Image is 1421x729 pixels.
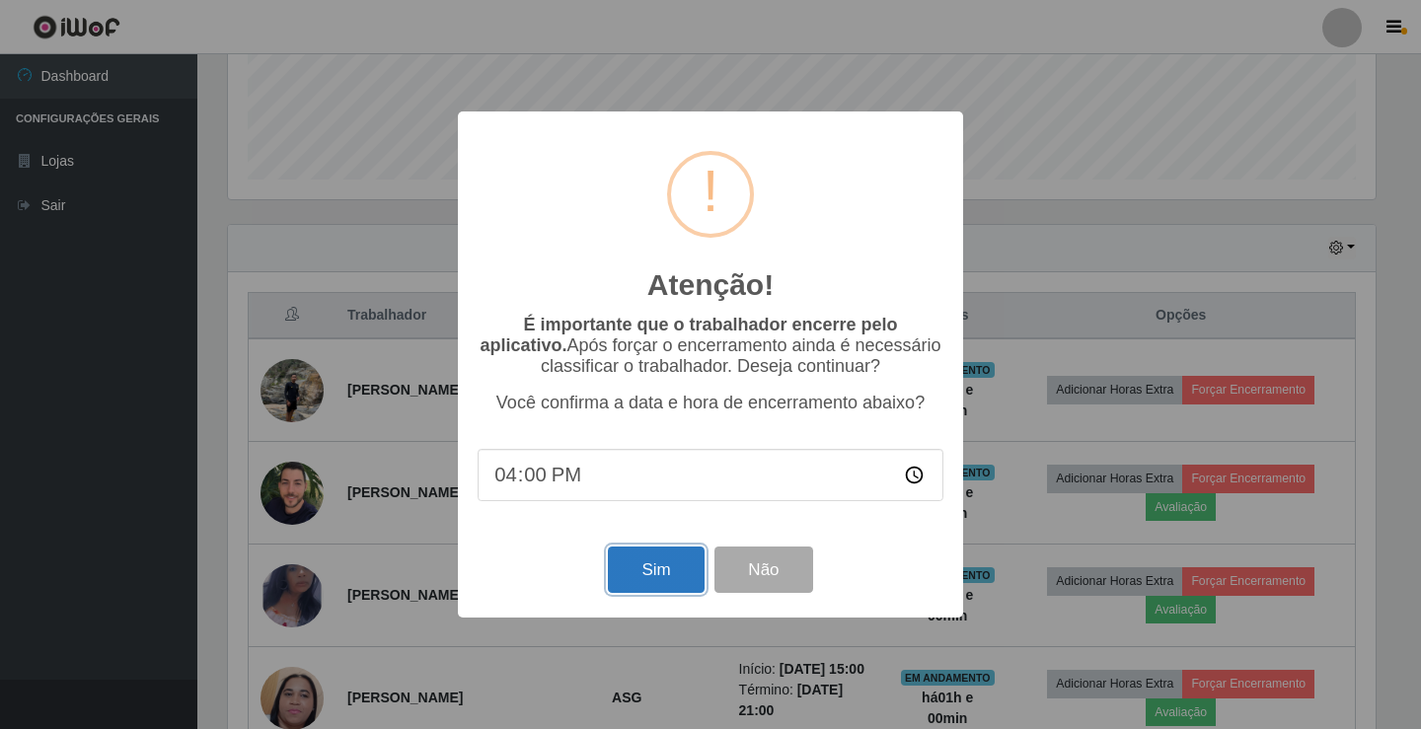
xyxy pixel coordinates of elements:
h2: Atenção! [647,267,774,303]
p: Você confirma a data e hora de encerramento abaixo? [478,393,943,413]
button: Não [714,547,812,593]
p: Após forçar o encerramento ainda é necessário classificar o trabalhador. Deseja continuar? [478,315,943,377]
b: É importante que o trabalhador encerre pelo aplicativo. [480,315,897,355]
button: Sim [608,547,704,593]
